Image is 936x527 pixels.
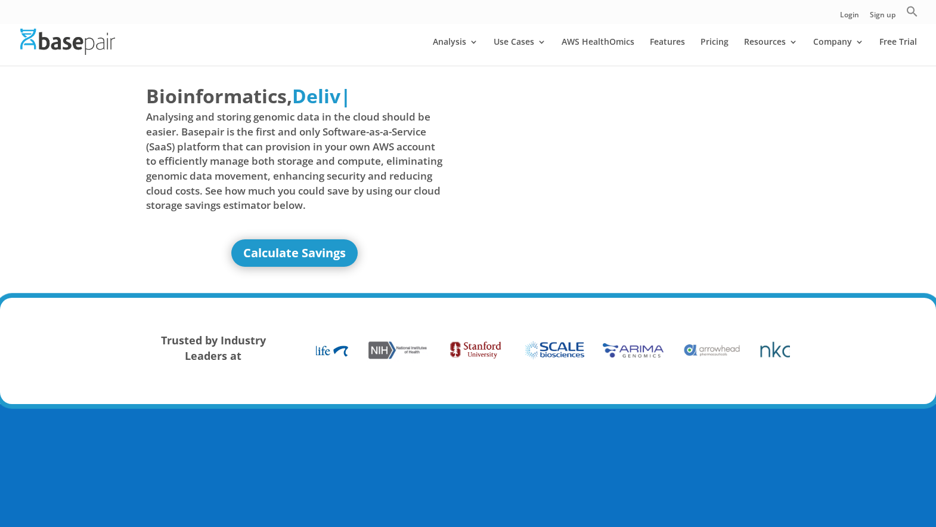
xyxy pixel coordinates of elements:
a: Features [650,38,685,66]
img: Basepair [20,29,115,54]
span: Bioinformatics, [146,82,292,110]
span: Analysing and storing genomic data in the cloud should be easier. Basepair is the first and only ... [146,110,443,212]
span: Deliv [292,83,340,109]
iframe: Basepair - NGS Analysis Simplified [477,82,774,249]
a: Login [840,11,859,24]
a: Company [813,38,864,66]
a: AWS HealthOmics [562,38,634,66]
a: Analysis [433,38,478,66]
a: Calculate Savings [231,239,358,267]
strong: Trusted by Industry Leaders at [161,333,266,363]
svg: Search [906,5,918,17]
a: Use Cases [494,38,546,66]
a: Search Icon Link [906,5,918,24]
a: Free Trial [879,38,917,66]
a: Resources [744,38,798,66]
a: Sign up [870,11,895,24]
a: Pricing [701,38,729,66]
span: | [340,83,351,109]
